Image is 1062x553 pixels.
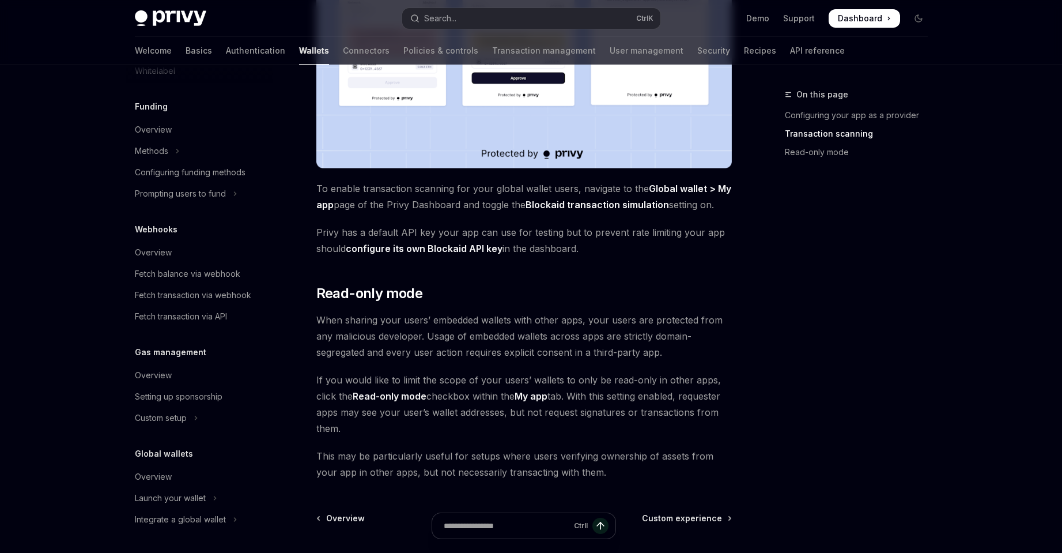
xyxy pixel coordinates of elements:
[353,390,426,402] strong: Read-only mode
[135,187,226,201] div: Prompting users to fund
[135,345,206,359] h5: Gas management
[126,488,273,509] button: Toggle Launch your wallet section
[636,14,653,23] span: Ctrl K
[135,513,226,526] div: Integrate a global wallet
[135,411,187,425] div: Custom setup
[135,470,172,484] div: Overview
[515,390,547,402] a: My app
[126,306,273,327] a: Fetch transaction via API
[346,243,502,254] strong: configure its own Blockaid API key
[135,123,172,137] div: Overview
[135,100,168,114] h5: Funding
[135,37,172,65] a: Welcome
[526,199,669,210] strong: Blockaid transaction simulation
[403,37,478,65] a: Policies & controls
[135,267,240,281] div: Fetch balance via webhook
[186,37,212,65] a: Basics
[796,88,848,101] span: On this page
[444,513,569,539] input: Ask a question...
[126,183,273,204] button: Toggle Prompting users to fund section
[126,162,273,183] a: Configuring funding methods
[126,242,273,263] a: Overview
[126,365,273,386] a: Overview
[126,264,273,284] a: Fetch balance via webhook
[790,37,845,65] a: API reference
[135,288,251,302] div: Fetch transaction via webhook
[126,141,273,161] button: Toggle Methods section
[135,368,172,382] div: Overview
[785,143,937,161] a: Read-only mode
[838,13,882,24] span: Dashboard
[316,284,423,303] span: Read-only mode
[424,12,456,25] div: Search...
[135,144,168,158] div: Methods
[746,13,769,24] a: Demo
[135,310,227,323] div: Fetch transaction via API
[909,9,928,28] button: Toggle dark mode
[126,467,273,487] a: Overview
[135,165,245,179] div: Configuring funding methods
[226,37,285,65] a: Authentication
[610,37,683,65] a: User management
[316,224,732,257] span: Privy has a default API key your app can use for testing but to prevent rate limiting your app sh...
[135,10,206,27] img: dark logo
[592,518,609,534] button: Send message
[783,13,815,24] a: Support
[135,246,172,259] div: Overview
[135,447,193,461] h5: Global wallets
[316,448,732,480] span: This may be particularly useful for setups where users verifying ownership of assets from your ap...
[316,312,732,360] span: When sharing your users’ embedded wallets with other apps, your users are protected from any mali...
[126,408,273,428] button: Toggle Custom setup section
[135,223,177,236] h5: Webhooks
[135,491,206,505] div: Launch your wallet
[697,37,730,65] a: Security
[402,8,660,29] button: Open search
[126,509,273,530] button: Toggle Integrate a global wallet section
[299,37,329,65] a: Wallets
[492,37,596,65] a: Transaction management
[829,9,900,28] a: Dashboard
[126,386,273,407] a: Setting up sponsorship
[126,285,273,306] a: Fetch transaction via webhook
[785,125,937,143] a: Transaction scanning
[316,183,731,211] a: Global wallet > My app
[316,372,732,437] span: If you would like to limit the scope of your users’ wallets to only be read-only in other apps, c...
[135,390,222,404] div: Setting up sponsorship
[744,37,776,65] a: Recipes
[785,106,937,125] a: Configuring your app as a provider
[343,37,390,65] a: Connectors
[316,180,732,213] span: To enable transaction scanning for your global wallet users, navigate to the page of the Privy Da...
[126,119,273,140] a: Overview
